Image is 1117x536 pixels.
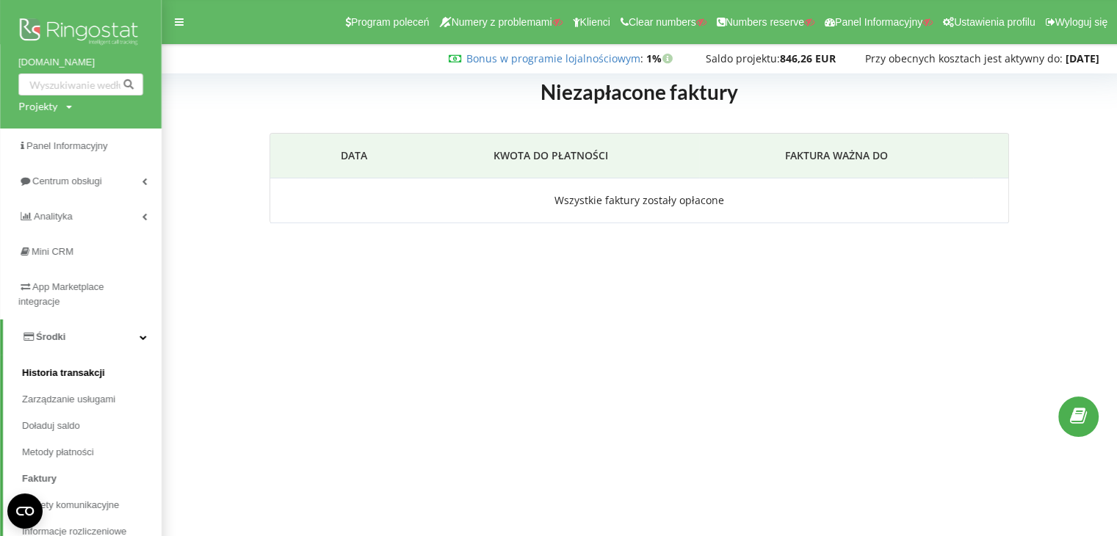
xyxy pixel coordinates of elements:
span: Panel Informacyjny [26,140,108,151]
strong: 846,26 EUR [780,51,836,65]
span: Centrum obsługi [32,175,102,186]
span: Saldo projektu: [706,51,780,65]
h1: Niezapłacone faktury [177,79,1102,112]
button: Open CMP widget [7,493,43,529]
span: Clear numbers [629,16,696,28]
span: Historia transakcji [22,366,105,380]
input: Wyszukiwanie według numeru [18,73,143,95]
span: Panel Informacyjny [835,16,922,28]
a: [DOMAIN_NAME] [18,55,143,70]
span: Faktury [22,471,57,486]
span: Mini CRM [32,246,73,257]
span: Wyloguj się [1055,16,1107,28]
span: Zarządzanie usługami [22,392,115,407]
span: Program poleceń [351,16,430,28]
span: Metody płatności [22,445,94,460]
a: Historia transakcji [22,360,162,386]
a: Środki [3,319,162,355]
div: Projekty [18,99,57,114]
a: Pakiety komunikacyjne [22,492,162,518]
span: Doładuj saldo [22,419,80,433]
span: Ustawienia profilu [954,16,1035,28]
span: Numery z problemami [452,16,552,28]
a: Doładuj saldo [22,413,162,439]
strong: 1% [646,51,676,65]
a: Faktury [22,466,162,492]
th: KWOTA DO PŁATNOŚCI [402,134,700,178]
a: Metody płatności [22,439,162,466]
span: Klienci [580,16,610,28]
th: FAKTURA WAŻNA DO [699,134,973,178]
img: Ringostat logo [18,15,143,51]
td: Wszystkie faktury zostały opłacone [270,178,1008,223]
span: Numbers reserve [726,16,804,28]
th: Data [305,134,402,178]
span: Przy obecnych kosztach jest aktywny do: [865,51,1063,65]
span: Analityka [34,211,73,222]
span: : [466,51,643,65]
span: Pakiety komunikacyjne [22,498,119,513]
span: App Marketplace integracje [18,281,104,307]
a: Bonus w programie lojalnościowym [466,51,640,65]
strong: [DATE] [1066,51,1099,65]
a: Zarządzanie usługami [22,386,162,413]
span: Środki [36,331,65,342]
